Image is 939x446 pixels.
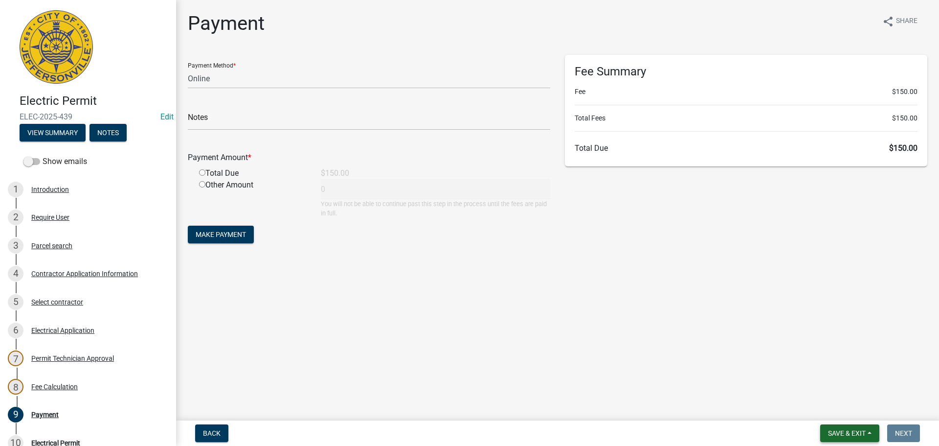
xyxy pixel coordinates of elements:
button: Next [887,424,920,442]
wm-modal-confirm: Notes [89,129,127,137]
div: 2 [8,210,23,225]
div: 7 [8,351,23,366]
div: Permit Technician Approval [31,355,114,362]
div: 3 [8,238,23,254]
button: Back [195,424,228,442]
div: 6 [8,323,23,338]
span: Next [895,429,912,437]
div: 9 [8,407,23,423]
div: Introduction [31,186,69,193]
li: Total Fees [575,113,917,123]
button: Save & Exit [820,424,879,442]
i: share [882,16,894,27]
span: ELEC-2025-439 [20,112,156,121]
div: Select contractor [31,299,83,305]
button: Notes [89,124,127,141]
div: Other Amount [192,179,313,218]
span: $150.00 [892,113,917,123]
h4: Electric Permit [20,94,168,108]
div: Total Due [192,167,313,179]
div: 1 [8,182,23,197]
span: Share [896,16,917,27]
div: 5 [8,294,23,310]
div: 4 [8,266,23,282]
span: Save & Exit [828,429,866,437]
button: Make Payment [188,226,254,243]
h6: Total Due [575,143,917,153]
img: City of Jeffersonville, Indiana [20,10,93,84]
wm-modal-confirm: Summary [20,129,86,137]
span: Back [203,429,221,437]
div: Require User [31,214,69,221]
li: Fee [575,87,917,97]
div: Payment Amount [180,152,558,164]
h6: Fee Summary [575,65,917,79]
wm-modal-confirm: Edit Application Number [160,112,174,121]
a: Edit [160,112,174,121]
div: 8 [8,379,23,395]
div: Electrical Application [31,327,94,334]
span: $150.00 [892,87,917,97]
div: Parcel search [31,242,72,249]
button: View Summary [20,124,86,141]
span: $150.00 [889,143,917,153]
div: Payment [31,411,59,418]
h1: Payment [188,12,265,35]
div: Fee Calculation [31,383,78,390]
label: Show emails [23,156,87,167]
button: shareShare [874,12,925,31]
span: Make Payment [196,231,246,238]
div: Contractor Application Information [31,270,138,277]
